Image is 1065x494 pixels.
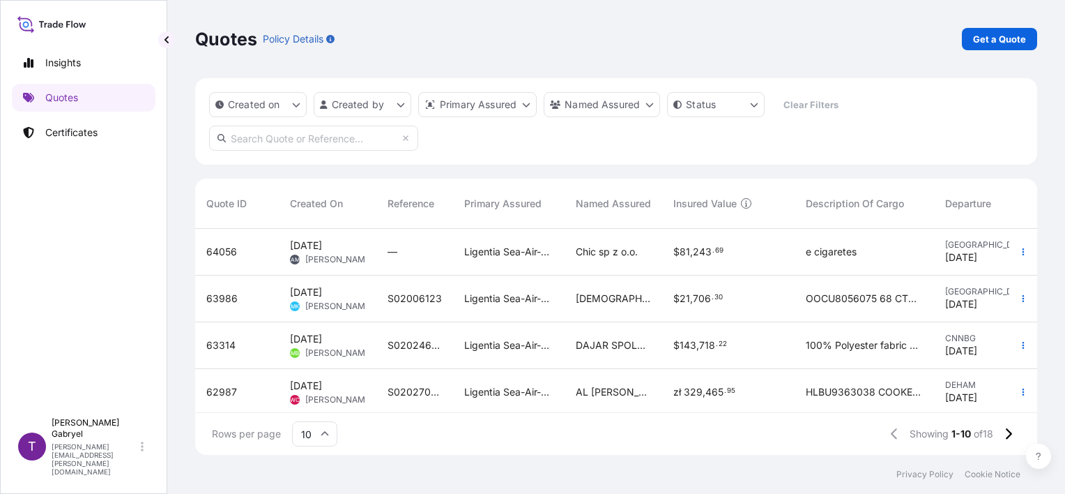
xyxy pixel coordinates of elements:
[945,297,977,311] span: [DATE]
[464,385,553,399] span: Ligentia Sea-Air-Rail Sp. z o.o.
[576,338,651,352] span: DAJAR SPOLKA Z O.O.
[945,344,977,358] span: [DATE]
[305,394,373,405] span: [PERSON_NAME]
[965,469,1020,480] a: Cookie Notice
[712,248,714,253] span: .
[464,197,542,211] span: Primary Assured
[206,245,237,259] span: 64056
[212,427,281,441] span: Rows per page
[263,32,323,46] p: Policy Details
[945,197,991,211] span: Departure
[945,391,977,405] span: [DATE]
[806,197,904,211] span: Description Of Cargo
[945,286,1020,297] span: [GEOGRAPHIC_DATA]
[195,28,257,50] p: Quotes
[716,342,718,347] span: .
[703,387,705,397] span: ,
[727,389,735,394] span: 95
[910,427,949,441] span: Showing
[305,301,373,312] span: [PERSON_NAME]
[576,385,651,399] span: AL [PERSON_NAME] ([PERSON_NAME]) W.L.L.
[680,340,696,350] span: 143
[206,197,247,211] span: Quote ID
[45,56,81,70] p: Insights
[388,338,442,352] span: S02024654
[673,247,680,257] span: $
[806,245,857,259] span: e cigaretes
[305,254,373,265] span: [PERSON_NAME]
[45,91,78,105] p: Quotes
[12,49,155,77] a: Insights
[565,98,640,112] p: Named Assured
[783,98,838,112] p: Clear Filters
[712,295,714,300] span: .
[291,253,300,267] span: AM
[291,346,299,360] span: MB
[715,248,723,253] span: 69
[464,338,553,352] span: Ligentia Sea-Air-Rail Sp. z o.o.
[228,98,280,112] p: Created on
[209,92,307,117] button: createdOn Filter options
[440,98,516,112] p: Primary Assured
[290,197,343,211] span: Created On
[290,379,322,393] span: [DATE]
[209,126,418,151] input: Search Quote or Reference...
[951,427,971,441] span: 1-10
[680,247,690,257] span: 81
[772,93,850,116] button: Clear Filters
[693,294,711,304] span: 706
[305,347,373,359] span: [PERSON_NAME]
[12,119,155,147] a: Certificates
[974,427,993,441] span: of 18
[388,385,442,399] span: S02027000
[290,393,300,407] span: WC
[206,292,238,306] span: 63986
[673,340,680,350] span: $
[576,245,638,259] span: Chic sp z o.o.
[576,292,651,306] span: [DEMOGRAPHIC_DATA]-ROWER [PERSON_NAME]
[576,197,651,211] span: Named Assured
[388,197,434,211] span: Reference
[806,338,923,352] span: 100% Polyester fabric CMAU7796872 40HC, 22300,00 KGS, 55,100 M3, 706 RLL
[464,292,553,306] span: Ligentia Sea-Air-Rail Sp. z o.o.
[806,292,923,306] span: OOCU8056075 68 CTN 897,68 KGS 0,544 CBM || BICYCLE PARTS & ACCESSORIES
[290,239,322,253] span: [DATE]
[945,250,977,264] span: [DATE]
[544,92,660,117] button: cargoOwner Filter options
[690,247,693,257] span: ,
[206,338,236,352] span: 63314
[464,245,553,259] span: Ligentia Sea-Air-Rail Sp. z o.o.
[696,340,699,350] span: ,
[45,126,98,140] p: Certificates
[388,245,397,259] span: —
[973,32,1026,46] p: Get a Quote
[684,387,703,397] span: 329
[896,469,953,480] a: Privacy Policy
[690,294,693,304] span: ,
[945,380,1020,391] span: DEHAM
[686,98,716,112] p: Status
[12,84,155,112] a: Quotes
[724,389,726,394] span: .
[714,295,723,300] span: 30
[673,294,680,304] span: $
[332,98,385,112] p: Created by
[667,92,765,117] button: certificateStatus Filter options
[962,28,1037,50] a: Get a Quote
[806,385,923,399] span: HLBU9363038 COOKED AND FROZEN ROAST STYLE CHICKEN WINGS NET WEIGHT: 17940 KG GROSS WEIGHT: 19240 ...
[290,285,322,299] span: [DATE]
[680,294,690,304] span: 21
[388,292,442,306] span: S02006123
[314,92,411,117] button: createdBy Filter options
[290,332,322,346] span: [DATE]
[291,299,299,313] span: MK
[52,442,138,476] p: [PERSON_NAME][EMAIL_ADDRESS][PERSON_NAME][DOMAIN_NAME]
[28,440,36,454] span: T
[206,385,237,399] span: 62987
[52,417,138,440] p: [PERSON_NAME] Gabryel
[945,239,1020,250] span: [GEOGRAPHIC_DATA]
[418,92,537,117] button: distributor Filter options
[699,340,715,350] span: 718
